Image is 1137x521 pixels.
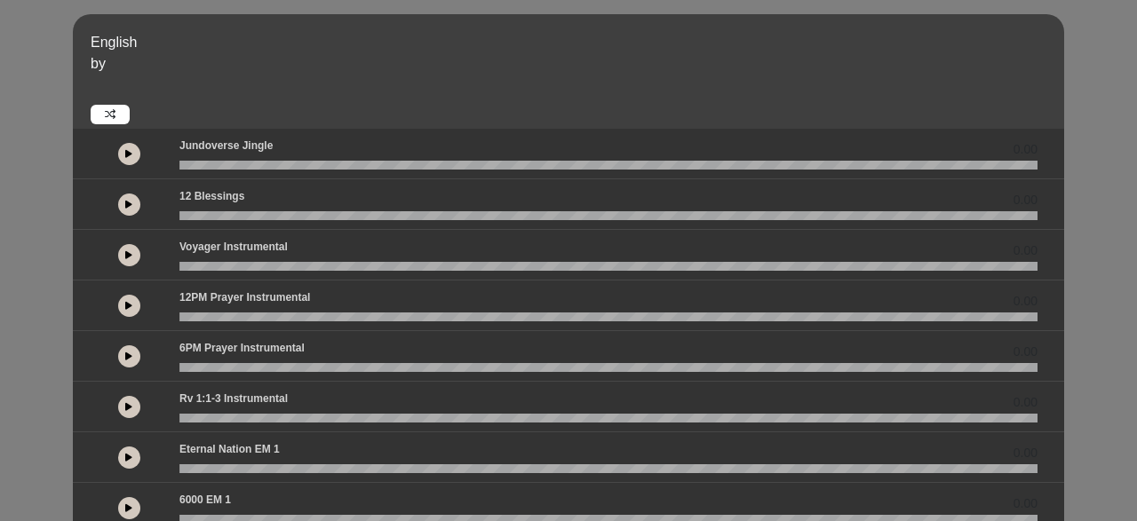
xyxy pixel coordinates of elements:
[179,340,305,356] p: 6PM Prayer Instrumental
[179,188,244,204] p: 12 Blessings
[1014,494,1038,513] span: 0.00
[1014,444,1038,462] span: 0.00
[91,56,106,71] span: by
[1014,343,1038,361] span: 0.00
[179,391,288,407] p: Rv 1:1-3 Instrumental
[91,32,1060,53] p: English
[179,492,231,508] p: 6000 EM 1
[179,138,273,154] p: Jundoverse Jingle
[1014,393,1038,412] span: 0.00
[179,441,280,457] p: Eternal Nation EM 1
[1014,292,1038,311] span: 0.00
[179,289,310,305] p: 12PM Prayer Instrumental
[1014,241,1038,260] span: 0.00
[1014,191,1038,209] span: 0.00
[179,239,288,255] p: Voyager Instrumental
[1014,140,1038,159] span: 0.00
